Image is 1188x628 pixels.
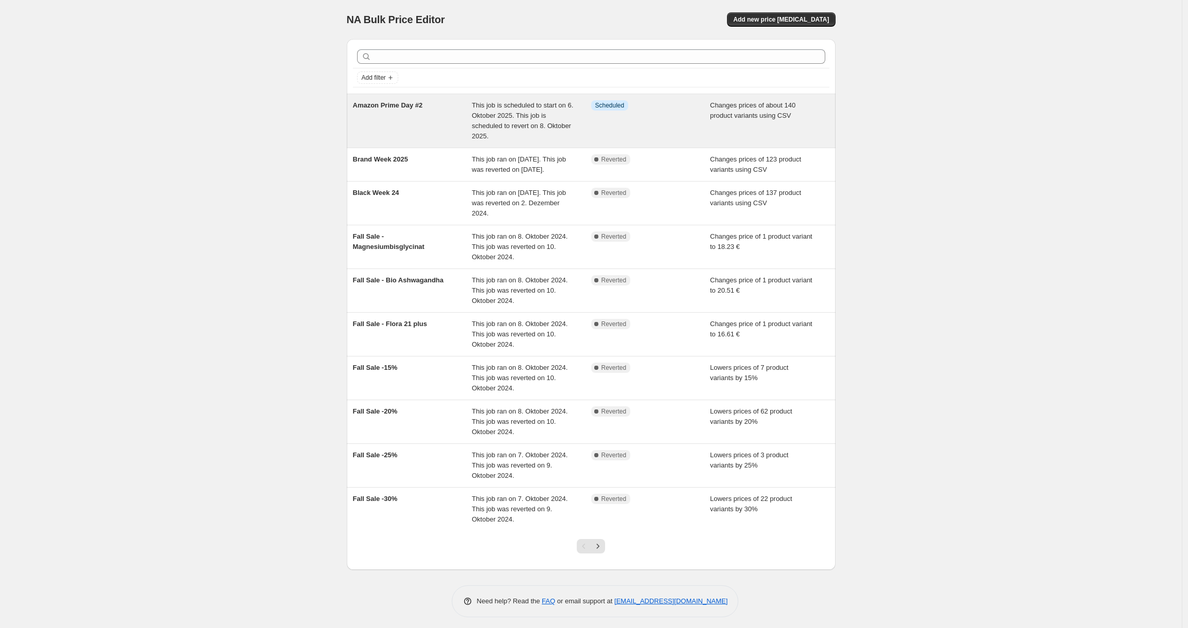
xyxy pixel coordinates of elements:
span: Changes prices of 123 product variants using CSV [710,155,801,173]
button: Add new price [MEDICAL_DATA] [727,12,835,27]
span: Reverted [601,155,627,164]
span: Black Week 24 [353,189,399,196]
span: Fall Sale - Magnesiumbisglycinat [353,232,424,250]
span: This job ran on [DATE]. This job was reverted on 2. Dezember 2024. [472,189,566,217]
span: Changes prices of 137 product variants using CSV [710,189,801,207]
span: This job ran on 8. Oktober 2024. This job was reverted on 10. Oktober 2024. [472,364,568,392]
span: Reverted [601,232,627,241]
span: Brand Week 2025 [353,155,408,163]
span: This job ran on 8. Oktober 2024. This job was reverted on 10. Oktober 2024. [472,232,568,261]
span: Fall Sale -15% [353,364,398,371]
span: Add new price [MEDICAL_DATA] [733,15,829,24]
span: Reverted [601,451,627,459]
span: Lowers prices of 3 product variants by 25% [710,451,788,469]
span: Lowers prices of 22 product variants by 30% [710,495,792,513]
a: [EMAIL_ADDRESS][DOMAIN_NAME] [614,597,728,605]
span: NA Bulk Price Editor [347,14,445,25]
span: Reverted [601,320,627,328]
span: Fall Sale -20% [353,407,398,415]
span: Amazon Prime Day #2 [353,101,423,109]
button: Next [591,539,605,553]
span: Fall Sale - Bio Ashwagandha [353,276,444,284]
span: This job ran on 8. Oktober 2024. This job was reverted on 10. Oktober 2024. [472,320,568,348]
span: Reverted [601,407,627,416]
span: This job ran on 8. Oktober 2024. This job was reverted on 10. Oktober 2024. [472,276,568,304]
span: Reverted [601,495,627,503]
span: This job ran on 7. Oktober 2024. This job was reverted on 9. Oktober 2024. [472,451,568,479]
span: This job ran on 7. Oktober 2024. This job was reverted on 9. Oktober 2024. [472,495,568,523]
span: Reverted [601,276,627,284]
span: or email support at [555,597,614,605]
span: Lowers prices of 62 product variants by 20% [710,407,792,425]
button: Add filter [357,71,398,84]
span: Changes price of 1 product variant to 16.61 € [710,320,812,338]
span: Add filter [362,74,386,82]
span: Changes price of 1 product variant to 20.51 € [710,276,812,294]
span: Fall Sale -25% [353,451,398,459]
span: Reverted [601,189,627,197]
span: This job ran on 8. Oktober 2024. This job was reverted on 10. Oktober 2024. [472,407,568,436]
span: This job is scheduled to start on 6. Oktober 2025. This job is scheduled to revert on 8. Oktober ... [472,101,573,140]
span: Fall Sale -30% [353,495,398,503]
span: Changes price of 1 product variant to 18.23 € [710,232,812,250]
span: Lowers prices of 7 product variants by 15% [710,364,788,382]
a: FAQ [542,597,555,605]
span: Fall Sale - Flora 21 plus [353,320,428,328]
span: Scheduled [595,101,625,110]
nav: Pagination [577,539,605,553]
span: This job ran on [DATE]. This job was reverted on [DATE]. [472,155,566,173]
span: Need help? Read the [477,597,542,605]
span: Reverted [601,364,627,372]
span: Changes prices of about 140 product variants using CSV [710,101,795,119]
